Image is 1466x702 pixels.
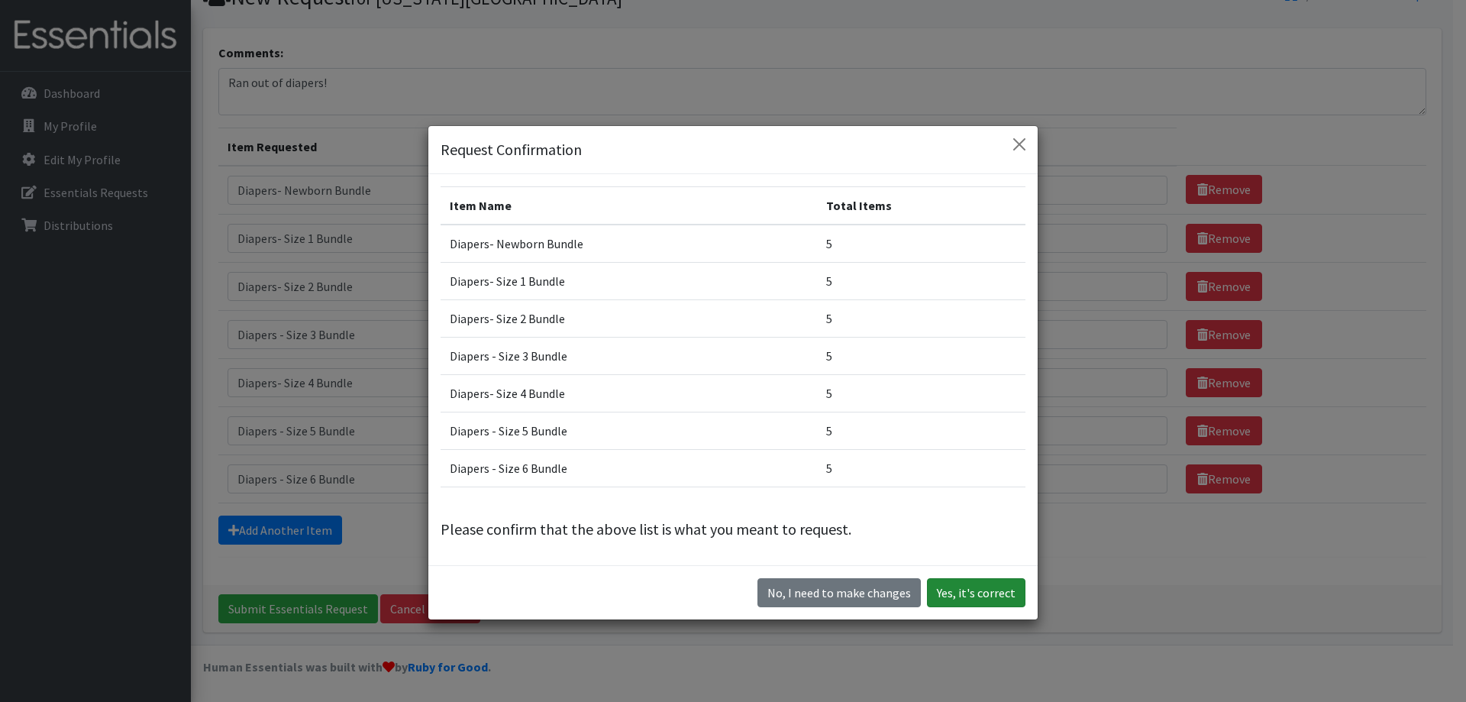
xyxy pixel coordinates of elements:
td: Diapers- Size 2 Bundle [441,299,817,337]
button: No I need to make changes [757,578,921,607]
td: 5 [817,262,1025,299]
p: Please confirm that the above list is what you meant to request. [441,518,1025,541]
th: Item Name [441,186,817,225]
th: Total Items [817,186,1025,225]
td: 5 [817,337,1025,374]
button: Close [1007,132,1032,157]
td: 5 [817,225,1025,263]
td: 5 [817,449,1025,487]
td: Diapers - Size 5 Bundle [441,412,817,449]
td: 5 [817,412,1025,449]
td: Diapers- Size 4 Bundle [441,374,817,412]
td: Diapers- Newborn Bundle [441,225,817,263]
td: 5 [817,299,1025,337]
button: Yes, it's correct [927,578,1025,607]
td: Diapers - Size 6 Bundle [441,449,817,487]
td: 5 [817,374,1025,412]
td: Diapers - Size 3 Bundle [441,337,817,374]
td: Diapers- Size 1 Bundle [441,262,817,299]
h5: Request Confirmation [441,138,582,161]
